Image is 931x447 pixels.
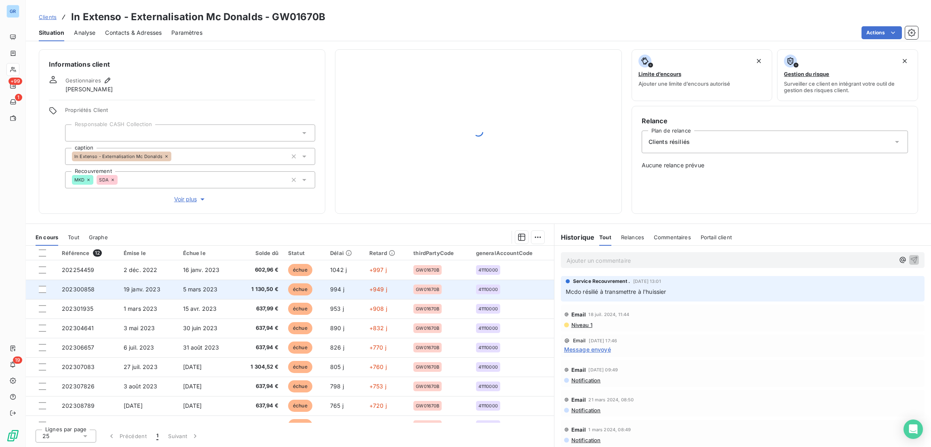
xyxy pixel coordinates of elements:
span: Situation [39,29,64,37]
span: 1042 j [330,266,347,273]
span: 41110000 [478,345,498,350]
span: GW01670B [416,268,439,272]
span: +832 j [369,325,387,331]
span: [DATE] [124,422,143,428]
span: 637,94 € [242,421,278,429]
span: 41110000 [478,403,498,408]
span: 202301935 [62,305,93,312]
span: Analyse [74,29,95,37]
span: Clients [39,14,57,20]
span: Paramètres [171,29,202,37]
span: [DATE] [183,363,202,370]
span: 1 130,50 € [242,285,278,293]
span: 41110000 [478,365,498,369]
span: Surveiller ce client en intégrant votre outil de gestion des risques client. [784,80,911,93]
span: +908 j [369,305,387,312]
span: [DATE] 09:49 [588,367,618,372]
span: 3 mai 2023 [124,325,155,331]
span: 890 j [330,325,344,331]
span: GW01670B [416,287,439,292]
span: [PERSON_NAME] [65,85,113,93]
span: GW01670B [416,403,439,408]
span: [DATE] [183,422,202,428]
span: échue [288,400,312,412]
div: Solde dû [242,250,278,256]
span: +997 j [369,266,387,273]
span: 41110000 [478,384,498,389]
span: Notification [571,437,601,443]
button: Actions [861,26,902,39]
button: Voir plus [65,195,315,204]
h3: In Extenso - Externalisation Mc Donalds - GW01670B [71,10,326,24]
span: Email [571,311,586,318]
button: Suivant [163,428,204,445]
span: 1 [15,94,22,101]
span: échue [288,419,312,431]
span: 202307826 [62,383,95,390]
span: +690 j [369,422,387,428]
button: Précédent [103,428,152,445]
span: échue [288,264,312,276]
span: 3 août 2023 [124,383,158,390]
button: 1 [152,428,163,445]
span: [DATE] 17:46 [589,338,617,343]
span: 202304641 [62,325,94,331]
span: Contacts & Adresses [105,29,162,37]
span: Propriétés Client [65,107,315,118]
span: Email [571,396,586,403]
span: +949 j [369,286,387,293]
span: Niveau 1 [571,322,592,328]
span: 765 j [330,402,343,409]
span: échue [288,342,312,354]
span: 637,94 € [242,324,278,332]
span: échue [288,380,312,392]
div: Délai [330,250,360,256]
span: 41110000 [478,326,498,331]
h6: Informations client [49,59,315,69]
span: 30 juin 2023 [183,325,218,331]
span: Email [573,338,586,343]
span: 6 juil. 2023 [124,344,154,351]
span: 21 mars 2024, 08:50 [588,397,634,402]
button: Limite d’encoursAjouter une limite d’encours autorisé [632,49,773,101]
span: 19 [13,356,22,364]
span: 19 janv. 2023 [124,286,160,293]
span: Email [571,367,586,373]
span: Notification [571,407,601,413]
span: Gestionnaires [65,77,101,84]
div: Échue le [183,250,232,256]
span: 41110000 [478,306,498,311]
div: Statut [288,250,320,256]
span: [DATE] [183,383,202,390]
span: GW01670B [416,345,439,350]
a: Clients [39,13,57,21]
span: +99 [8,78,22,85]
span: 994 j [330,286,344,293]
span: Aucune relance prévue [642,161,908,169]
span: +760 j [369,363,387,370]
span: GW01670B [416,384,439,389]
span: échue [288,361,312,373]
span: In Extenso - Externalisation Mc Donalds [74,154,162,159]
span: 637,94 € [242,344,278,352]
span: 805 j [330,363,344,370]
div: GR [6,5,19,18]
span: 1 304,52 € [242,363,278,371]
span: SDA [99,177,108,182]
span: 637,99 € [242,305,278,313]
span: Gestion du risque [784,71,829,77]
span: +770 j [369,344,386,351]
span: 15 avr. 2023 [183,305,217,312]
span: échue [288,283,312,295]
input: Ajouter une valeur [171,153,178,160]
span: Clients résiliés [649,138,690,146]
span: Mcdo résilié à transmettre à l'huissier [566,288,666,295]
span: 16 janv. 2023 [183,266,220,273]
span: échue [288,303,312,315]
span: Message envoyé [564,345,611,354]
span: Commentaires [654,234,691,240]
span: 25 [42,432,49,440]
span: Ajouter une limite d’encours autorisé [638,80,730,87]
span: 602,96 € [242,266,278,274]
span: 27 juil. 2023 [124,363,158,370]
